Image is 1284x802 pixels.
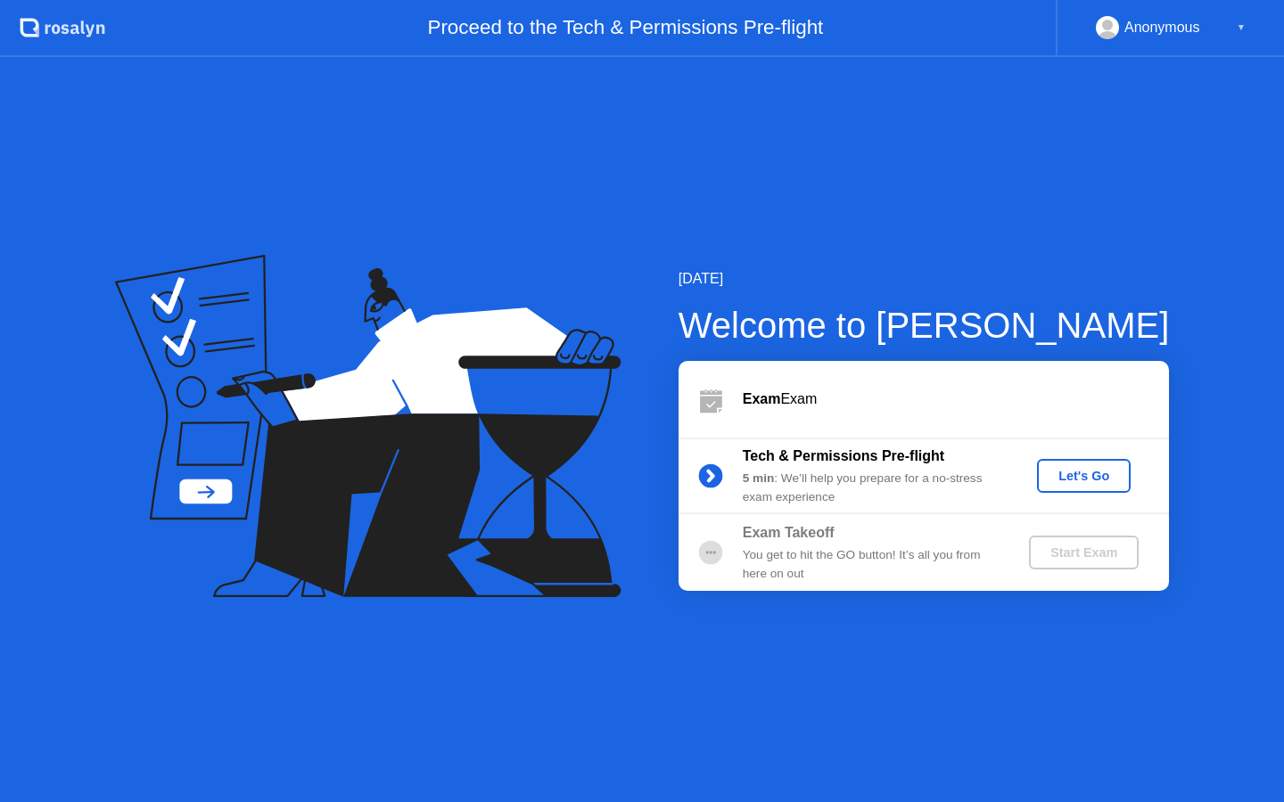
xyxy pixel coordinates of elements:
div: Welcome to [PERSON_NAME] [679,299,1170,352]
div: You get to hit the GO button! It’s all you from here on out [743,546,1000,583]
div: : We’ll help you prepare for a no-stress exam experience [743,470,1000,506]
div: ▼ [1237,16,1246,39]
div: Let's Go [1044,469,1123,483]
button: Start Exam [1029,536,1139,569]
div: [DATE] [679,268,1170,290]
div: Exam [743,389,1169,410]
b: Tech & Permissions Pre-flight [743,448,944,463]
b: 5 min [743,471,775,485]
b: Exam Takeoff [743,525,835,540]
button: Let's Go [1037,459,1131,493]
b: Exam [743,391,781,406]
div: Start Exam [1036,545,1132,560]
div: Anonymous [1124,16,1200,39]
